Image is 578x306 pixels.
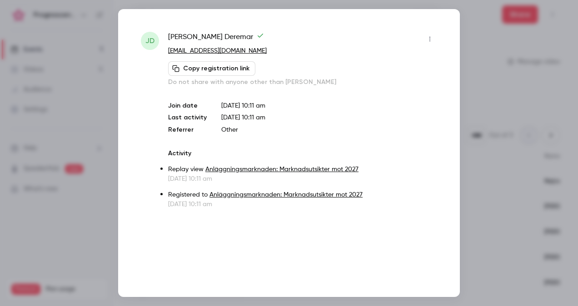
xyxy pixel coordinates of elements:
[221,125,437,134] p: Other
[145,35,154,46] span: JD
[168,101,207,110] p: Join date
[168,61,255,76] button: Copy registration link
[168,165,437,174] p: Replay view
[168,190,437,200] p: Registered to
[168,48,267,54] a: [EMAIL_ADDRESS][DOMAIN_NAME]
[209,192,363,198] a: Anläggningsmarknaden: Marknadsutsikter mot 2027
[168,149,437,158] p: Activity
[221,114,265,121] span: [DATE] 10:11 am
[221,101,437,110] p: [DATE] 10:11 am
[168,113,207,123] p: Last activity
[205,166,359,173] a: Anläggningsmarknaden: Marknadsutsikter mot 2027
[168,125,207,134] p: Referrer
[168,200,437,209] p: [DATE] 10:11 am
[168,174,437,183] p: [DATE] 10:11 am
[168,78,437,87] p: Do not share with anyone other than [PERSON_NAME]
[168,32,264,46] span: [PERSON_NAME] Deremar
